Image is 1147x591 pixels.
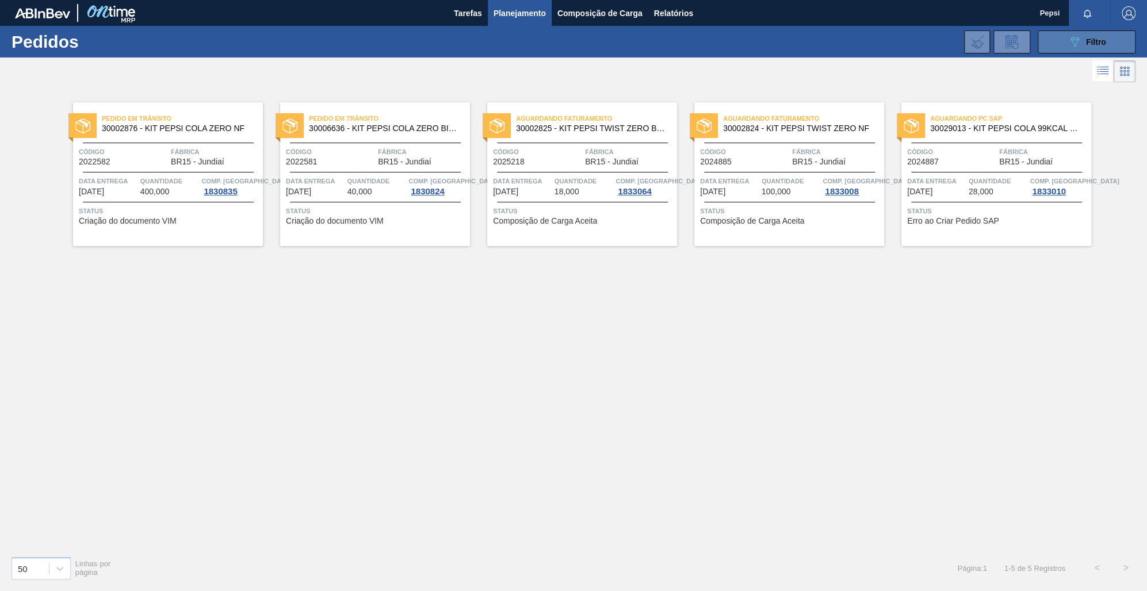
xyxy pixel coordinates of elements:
[993,30,1030,53] div: Solicitação de Revisão de Pedidos
[969,187,993,196] span: 28,000
[697,118,712,133] img: status
[907,175,966,187] span: Data entrega
[286,146,375,158] span: Código
[723,124,875,133] span: 30002824 - KIT PEPSI TWIST ZERO NF
[700,158,732,166] span: 2024885
[408,175,467,196] a: Comp. [GEOGRAPHIC_DATA]1830824
[79,146,168,158] span: Código
[470,102,677,246] a: statusAguardando Faturamento30002825 - KIT PEPSI TWIST ZERO BAG IN BOX NFCódigo2025218FábricaBR15...
[347,187,372,196] span: 40,000
[1069,5,1106,21] button: Notificações
[79,205,260,217] span: Status
[615,175,705,187] span: Comp. Carga
[762,187,791,196] span: 100,000
[286,205,467,217] span: Status
[286,158,318,166] span: 2022581
[309,113,470,124] span: Pedido em Trânsito
[347,175,406,187] span: Quantidade
[555,187,579,196] span: 18,000
[12,35,185,48] h1: Pedidos
[140,187,170,196] span: 400,000
[309,124,461,133] span: 30006636 - KIT PEPSI COLA ZERO BIB NF
[493,158,525,166] span: 2025218
[494,6,546,20] span: Planejamento
[1111,554,1140,582] button: >
[1122,6,1135,20] img: Logout
[615,175,674,196] a: Comp. [GEOGRAPHIC_DATA]1833064
[999,158,1053,166] span: BR15 - Jundiaí
[201,175,260,196] a: Comp. [GEOGRAPHIC_DATA]1830835
[585,158,639,166] span: BR15 - Jundiaí
[1092,60,1114,82] div: Visão em Lista
[792,158,846,166] span: BR15 - Jundiaí
[907,217,999,225] span: Erro ao Criar Pedido SAP
[1030,175,1088,196] a: Comp. [GEOGRAPHIC_DATA]1833010
[79,158,110,166] span: 2022582
[282,118,297,133] img: status
[904,118,919,133] img: status
[930,113,1091,124] span: Aguardando PC SAP
[957,564,987,573] span: Página : 1
[493,187,518,196] span: 11/09/2025
[907,205,1088,217] span: Status
[907,146,996,158] span: Código
[102,113,263,124] span: Pedido em Trânsito
[964,30,990,53] div: Importar Negociações dos Pedidos
[79,217,177,225] span: Criação do documento VIM
[1038,30,1135,53] button: Filtro
[79,187,104,196] span: 05/09/2025
[884,102,1091,246] a: statusAguardando PC SAP30029013 - KIT PEPSI COLA 99KCAL BIBCódigo2024887FábricaBR15 - JundiaíData...
[286,175,345,187] span: Data entrega
[102,124,254,133] span: 30002876 - KIT PEPSI COLA ZERO NF
[493,217,597,225] span: Composição de Carga Aceita
[1030,187,1068,196] div: 1833010
[75,559,111,577] span: Linhas por página
[677,102,884,246] a: statusAguardando Faturamento30002824 - KIT PEPSI TWIST ZERO NFCódigo2024885FábricaBR15 - JundiaíD...
[201,187,239,196] div: 1830835
[493,205,674,217] span: Status
[969,175,1027,187] span: Quantidade
[1030,175,1119,187] span: Comp. Carga
[286,217,384,225] span: Criação do documento VIM
[1114,60,1135,82] div: Visão em Cards
[263,102,470,246] a: statusPedido em Trânsito30006636 - KIT PEPSI COLA ZERO BIB NFCódigo2022581FábricaBR15 - JundiaíDa...
[493,146,582,158] span: Código
[1086,37,1106,47] span: Filtro
[823,187,861,196] div: 1833008
[585,146,674,158] span: Fábrica
[286,187,311,196] span: 05/09/2025
[823,175,912,187] span: Comp. Carga
[792,146,881,158] span: Fábrica
[723,113,884,124] span: Aguardando Faturamento
[700,175,759,187] span: Data entrega
[700,205,881,217] span: Status
[700,187,725,196] span: 11/09/2025
[75,118,90,133] img: status
[1083,554,1111,582] button: <
[823,175,881,196] a: Comp. [GEOGRAPHIC_DATA]1833008
[171,146,260,158] span: Fábrica
[700,217,804,225] span: Composição de Carga Aceita
[56,102,263,246] a: statusPedido em Trânsito30002876 - KIT PEPSI COLA ZERO NFCódigo2022582FábricaBR15 - JundiaíData e...
[171,158,224,166] span: BR15 - Jundiaí
[79,175,137,187] span: Data entrega
[907,187,932,196] span: 11/09/2025
[490,118,504,133] img: status
[493,175,552,187] span: Data entrega
[654,6,693,20] span: Relatórios
[516,113,677,124] span: Aguardando Faturamento
[516,124,668,133] span: 30002825 - KIT PEPSI TWIST ZERO BAG IN BOX NF
[378,158,431,166] span: BR15 - Jundiaí
[762,175,820,187] span: Quantidade
[15,8,70,18] img: TNhmsLtSVTkK8tSr43FrP2fwEKptu5GPRR3wAAAABJRU5ErkJggg==
[555,175,613,187] span: Quantidade
[999,146,1088,158] span: Fábrica
[700,146,789,158] span: Código
[907,158,939,166] span: 2024887
[140,175,199,187] span: Quantidade
[408,175,498,187] span: Comp. Carga
[1004,564,1065,573] span: 1 - 5 de 5 Registros
[557,6,643,20] span: Composição de Carga
[408,187,446,196] div: 1830824
[615,187,653,196] div: 1833064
